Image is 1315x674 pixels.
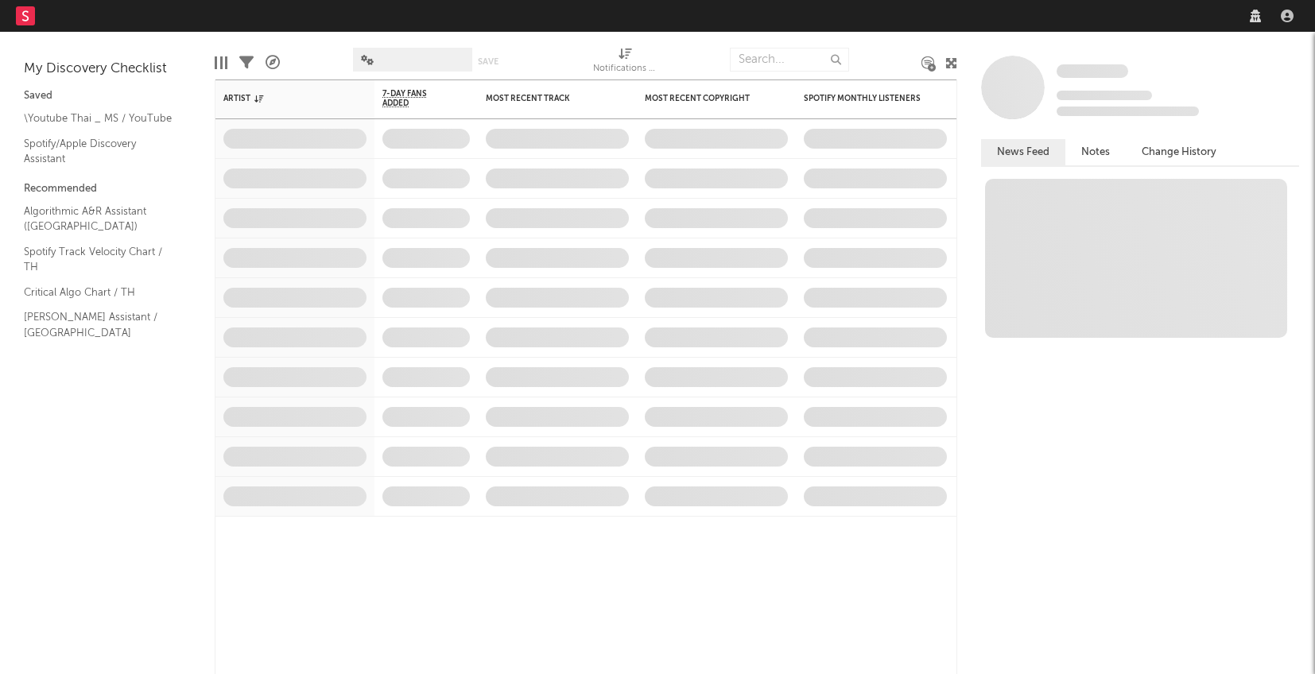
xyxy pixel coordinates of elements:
[215,40,227,86] div: Edit Columns
[24,308,175,341] a: [PERSON_NAME] Assistant / [GEOGRAPHIC_DATA]
[24,110,175,127] a: \Youtube Thai _ MS / YouTube
[24,87,191,106] div: Saved
[24,135,175,168] a: Spotify/Apple Discovery Assistant
[382,89,446,108] span: 7-Day Fans Added
[239,40,254,86] div: Filters
[24,60,191,79] div: My Discovery Checklist
[981,139,1065,165] button: News Feed
[24,180,191,199] div: Recommended
[478,57,498,66] button: Save
[1057,64,1128,79] a: Some Artist
[24,243,175,276] a: Spotify Track Velocity Chart / TH
[1057,64,1128,78] span: Some Artist
[24,203,175,235] a: Algorithmic A&R Assistant ([GEOGRAPHIC_DATA])
[1057,107,1199,116] span: 0 fans last week
[804,94,923,103] div: Spotify Monthly Listeners
[1126,139,1232,165] button: Change History
[645,94,764,103] div: Most Recent Copyright
[730,48,849,72] input: Search...
[1057,91,1152,100] span: Tracking Since: [DATE]
[266,40,280,86] div: A&R Pipeline
[223,94,343,103] div: Artist
[486,94,605,103] div: Most Recent Track
[1065,139,1126,165] button: Notes
[593,40,657,86] div: Notifications (Artist)
[24,284,175,301] a: Critical Algo Chart / TH
[593,60,657,79] div: Notifications (Artist)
